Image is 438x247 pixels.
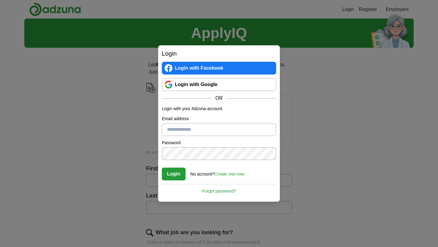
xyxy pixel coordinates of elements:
a: Login with Google [162,78,276,91]
span: OR [212,95,226,102]
p: Login with your Adzuna account: [162,106,276,112]
a: Login with Facebook [162,62,276,75]
button: Login [162,168,186,180]
label: Password [162,140,276,146]
h2: Login [162,49,276,58]
a: Forgot password? [162,184,276,194]
div: No account? [190,167,244,177]
label: Email address [162,116,276,122]
a: Create one now [214,172,245,176]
